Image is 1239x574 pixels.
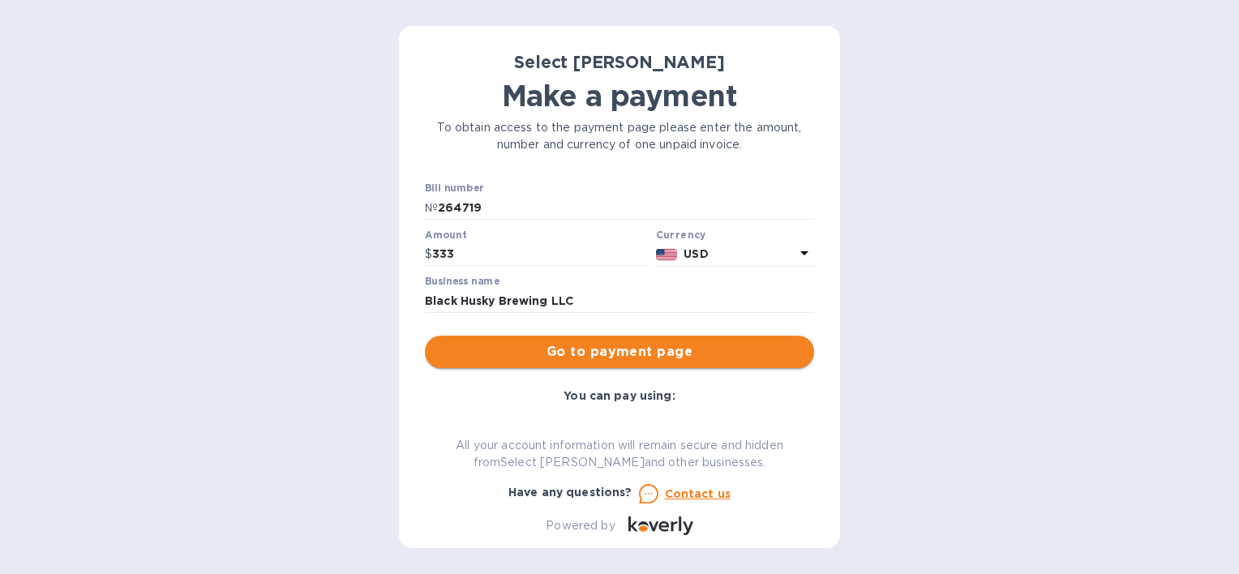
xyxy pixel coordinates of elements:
[425,79,814,113] h1: Make a payment
[425,199,438,216] p: №
[564,389,675,402] b: You can pay using:
[425,230,466,240] label: Amount
[425,246,432,263] p: $
[425,336,814,368] button: Go to payment page
[656,229,706,241] b: Currency
[665,487,731,500] u: Contact us
[546,517,615,534] p: Powered by
[438,342,801,362] span: Go to payment page
[432,242,650,267] input: 0.00
[425,289,814,313] input: Enter business name
[425,119,814,153] p: To obtain access to the payment page please enter the amount, number and currency of one unpaid i...
[684,247,708,260] b: USD
[425,277,499,287] label: Business name
[508,486,632,499] b: Have any questions?
[514,52,725,72] b: Select [PERSON_NAME]
[438,195,814,220] input: Enter bill number
[425,437,814,471] p: All your account information will remain secure and hidden from Select [PERSON_NAME] and other bu...
[656,249,678,260] img: USD
[425,184,483,194] label: Bill number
